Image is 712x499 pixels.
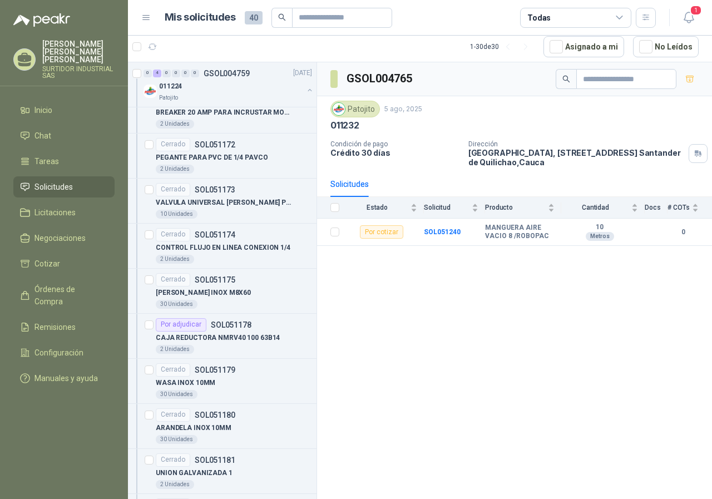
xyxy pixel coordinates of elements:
[34,321,76,333] span: Remisiones
[330,148,459,157] p: Crédito 30 días
[346,197,424,219] th: Estado
[333,103,345,115] img: Company Logo
[144,67,314,102] a: 0 4 0 0 0 0 GSOL004759[DATE] Company Logo011224Patojito
[153,70,161,77] div: 4
[13,368,115,389] a: Manuales y ayuda
[144,85,157,98] img: Company Logo
[34,155,59,167] span: Tareas
[162,70,171,77] div: 0
[586,232,614,241] div: Metros
[195,366,235,374] p: SOL051179
[204,70,250,77] p: GSOL004759
[156,228,190,241] div: Cerrado
[156,333,280,343] p: CAJA REDUCTORA NMRV40 100 63B14
[424,228,461,236] a: SOL051240
[156,318,206,332] div: Por adjudicar
[485,197,561,219] th: Producto
[156,197,294,208] p: VALVULA UNIVERSAL [PERSON_NAME] PVC DE 2
[34,130,51,142] span: Chat
[128,269,317,314] a: CerradoSOL051175[PERSON_NAME] INOX M8X6030 Unidades
[128,88,317,134] a: Por adjudicarSOL051169BREAKER 20 AMP PARA INCRUSTAR MONOPOLAR2 Unidades
[561,204,629,211] span: Cantidad
[128,314,317,359] a: Por adjudicarSOL051178CAJA REDUCTORA NMRV40 100 63B142 Unidades
[128,179,317,224] a: CerradoSOL051173VALVULA UNIVERSAL [PERSON_NAME] PVC DE 210 Unidades
[13,13,70,27] img: Logo peakr
[13,253,115,274] a: Cotizar
[156,390,197,399] div: 30 Unidades
[181,70,190,77] div: 0
[42,66,115,79] p: SURTIDOR INDUSTRIAL SAS
[346,204,408,211] span: Estado
[330,120,359,131] p: 011232
[156,468,233,478] p: UNION GALVANIZADA 1
[156,408,190,422] div: Cerrado
[13,228,115,249] a: Negociaciones
[562,75,570,83] span: search
[34,206,76,219] span: Licitaciones
[13,100,115,121] a: Inicio
[128,404,317,449] a: CerradoSOL051180ARANDELA INOX 10MM30 Unidades
[470,38,535,56] div: 1 - 30 de 30
[159,93,178,102] p: Patojito
[156,120,194,129] div: 2 Unidades
[424,197,485,219] th: Solicitud
[561,223,638,232] b: 10
[195,276,235,284] p: SOL051175
[245,11,263,24] span: 40
[165,9,236,26] h1: Mis solicitudes
[485,224,555,241] b: MANGUERA AIRE VACIO 8 /ROBOPAC
[561,197,645,219] th: Cantidad
[13,176,115,197] a: Solicitudes
[34,104,52,116] span: Inicio
[13,202,115,223] a: Licitaciones
[195,411,235,419] p: SOL051180
[211,321,251,329] p: SOL051178
[485,204,546,211] span: Producto
[293,68,312,79] p: [DATE]
[13,317,115,338] a: Remisiones
[156,152,268,163] p: PEGANTE PARA PVC DE 1/4 PAVCO
[645,197,667,219] th: Docs
[144,70,152,77] div: 0
[195,141,235,149] p: SOL051172
[156,183,190,196] div: Cerrado
[468,140,684,148] p: Dirección
[13,151,115,172] a: Tareas
[34,347,83,359] span: Configuración
[330,140,459,148] p: Condición de pago
[128,134,317,179] a: CerradoSOL051172PEGANTE PARA PVC DE 1/4 PAVCO2 Unidades
[13,342,115,363] a: Configuración
[424,204,469,211] span: Solicitud
[667,227,699,238] b: 0
[156,288,251,298] p: [PERSON_NAME] INOX M8X60
[156,480,194,489] div: 2 Unidades
[384,104,422,115] p: 5 ago, 2025
[156,273,190,286] div: Cerrado
[156,243,290,253] p: CONTROL FLUJO EN LINEA CONEXION 1/4
[156,363,190,377] div: Cerrado
[156,138,190,151] div: Cerrado
[34,181,73,193] span: Solicitudes
[159,82,182,92] p: 011224
[278,13,286,21] span: search
[13,125,115,146] a: Chat
[34,372,98,384] span: Manuales y ayuda
[156,378,215,388] p: WASA INOX 10MM
[667,197,712,219] th: # COTs
[347,70,414,87] h3: GSOL004765
[191,70,199,77] div: 0
[156,165,194,174] div: 2 Unidades
[360,225,403,239] div: Por cotizar
[156,210,197,219] div: 10 Unidades
[690,5,702,16] span: 1
[156,423,231,433] p: ARANDELA INOX 10MM
[527,12,551,24] div: Todas
[195,231,235,239] p: SOL051174
[330,178,369,190] div: Solicitudes
[34,232,86,244] span: Negociaciones
[679,8,699,28] button: 1
[156,345,194,354] div: 2 Unidades
[195,456,235,464] p: SOL051181
[156,300,197,309] div: 30 Unidades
